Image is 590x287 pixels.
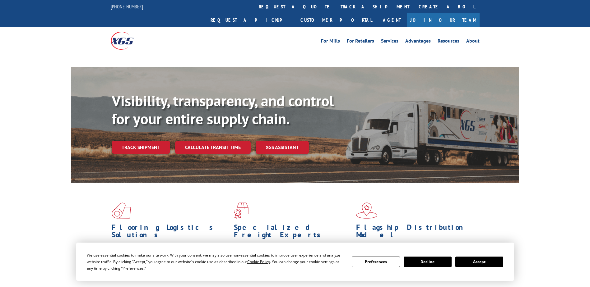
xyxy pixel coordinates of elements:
[356,203,378,219] img: xgs-icon-flagship-distribution-model-red
[112,224,229,242] h1: Flooring Logistics Solutions
[407,13,480,27] a: Join Our Team
[111,3,143,10] a: [PHONE_NUMBER]
[76,243,514,281] div: Cookie Consent Prompt
[206,13,296,27] a: Request a pickup
[455,257,503,267] button: Accept
[352,257,400,267] button: Preferences
[347,39,374,45] a: For Retailers
[405,39,431,45] a: Advantages
[112,91,334,128] b: Visibility, transparency, and control for your entire supply chain.
[381,39,398,45] a: Services
[438,39,459,45] a: Resources
[87,252,344,271] div: We use essential cookies to make our site work. With your consent, we may also use non-essential ...
[234,242,351,269] p: From 123 overlength loads to delicate cargo, our experienced staff knows the best way to move you...
[466,39,480,45] a: About
[256,141,309,154] a: XGS ASSISTANT
[377,13,407,27] a: Agent
[356,242,471,256] span: Our agile distribution network gives you nationwide inventory management on demand.
[247,259,270,264] span: Cookie Policy
[321,39,340,45] a: For Mills
[296,13,377,27] a: Customer Portal
[175,141,251,154] a: Calculate transit time
[356,224,474,242] h1: Flagship Distribution Model
[112,242,229,264] span: As an industry carrier of choice, XGS has brought innovation and dedication to flooring logistics...
[404,257,452,267] button: Decline
[234,203,249,219] img: xgs-icon-focused-on-flooring-red
[112,203,131,219] img: xgs-icon-total-supply-chain-intelligence-red
[112,141,170,154] a: Track shipment
[123,266,144,271] span: Preferences
[234,224,351,242] h1: Specialized Freight Experts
